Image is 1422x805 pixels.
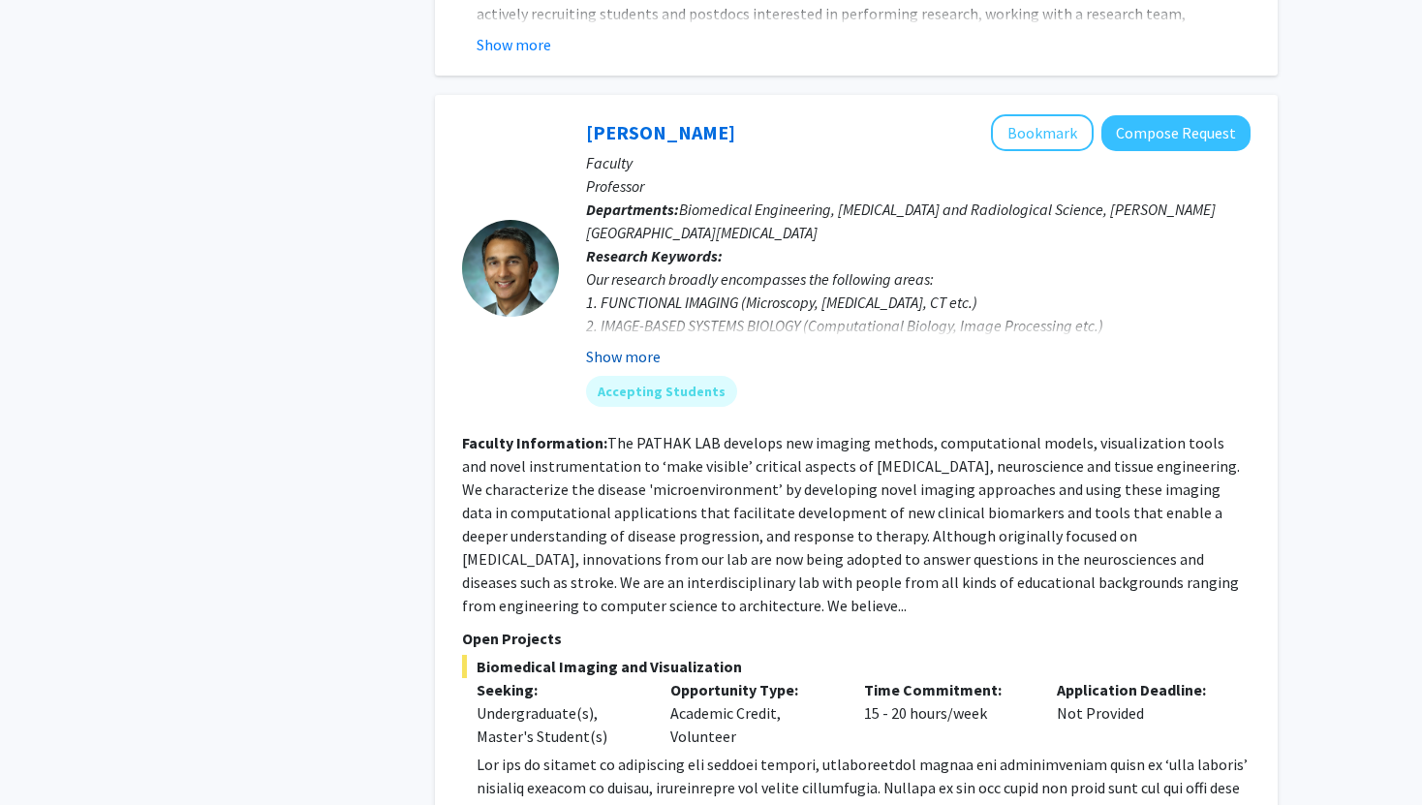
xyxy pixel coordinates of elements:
[1101,115,1251,151] button: Compose Request to Arvind Pathak
[670,678,835,701] p: Opportunity Type:
[1057,678,1221,701] p: Application Deadline:
[462,433,607,452] b: Faculty Information:
[1042,678,1236,748] div: Not Provided
[586,174,1251,198] p: Professor
[586,345,661,368] button: Show more
[586,200,679,219] b: Departments:
[586,246,723,265] b: Research Keywords:
[586,151,1251,174] p: Faculty
[462,627,1251,650] p: Open Projects
[586,120,735,144] a: [PERSON_NAME]
[656,678,850,748] div: Academic Credit, Volunteer
[462,655,1251,678] span: Biomedical Imaging and Visualization
[477,678,641,701] p: Seeking:
[15,718,82,790] iframe: Chat
[864,678,1029,701] p: Time Commitment:
[477,701,641,748] div: Undergraduate(s), Master's Student(s)
[477,33,551,56] button: Show more
[586,376,737,407] mat-chip: Accepting Students
[991,114,1094,151] button: Add Arvind Pathak to Bookmarks
[586,200,1216,242] span: Biomedical Engineering, [MEDICAL_DATA] and Radiological Science, [PERSON_NAME][GEOGRAPHIC_DATA][M...
[462,433,1240,615] fg-read-more: The PATHAK LAB develops new imaging methods, computational models, visualization tools and novel ...
[850,678,1043,748] div: 15 - 20 hours/week
[586,267,1251,384] div: Our research broadly encompasses the following areas: 1. FUNCTIONAL IMAGING (Microscopy, [MEDICAL...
